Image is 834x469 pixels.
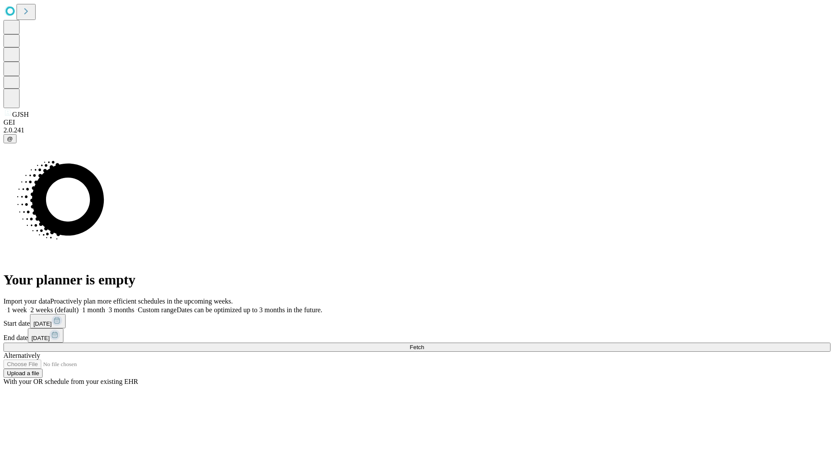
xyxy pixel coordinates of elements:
span: GJSH [12,111,29,118]
span: With your OR schedule from your existing EHR [3,378,138,385]
span: Dates can be optimized up to 3 months in the future. [177,306,322,314]
span: 3 months [109,306,134,314]
button: @ [3,134,17,143]
div: Start date [3,314,831,328]
span: 1 month [82,306,105,314]
div: End date [3,328,831,343]
span: Import your data [3,297,50,305]
span: Custom range [138,306,176,314]
span: @ [7,135,13,142]
span: 2 weeks (default) [30,306,79,314]
span: Fetch [410,344,424,350]
button: Upload a file [3,369,43,378]
div: GEI [3,119,831,126]
span: Proactively plan more efficient schedules in the upcoming weeks. [50,297,233,305]
span: [DATE] [33,320,52,327]
span: [DATE] [31,335,50,341]
span: 1 week [7,306,27,314]
span: Alternatively [3,352,40,359]
button: [DATE] [30,314,66,328]
button: Fetch [3,343,831,352]
h1: Your planner is empty [3,272,831,288]
button: [DATE] [28,328,63,343]
div: 2.0.241 [3,126,831,134]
